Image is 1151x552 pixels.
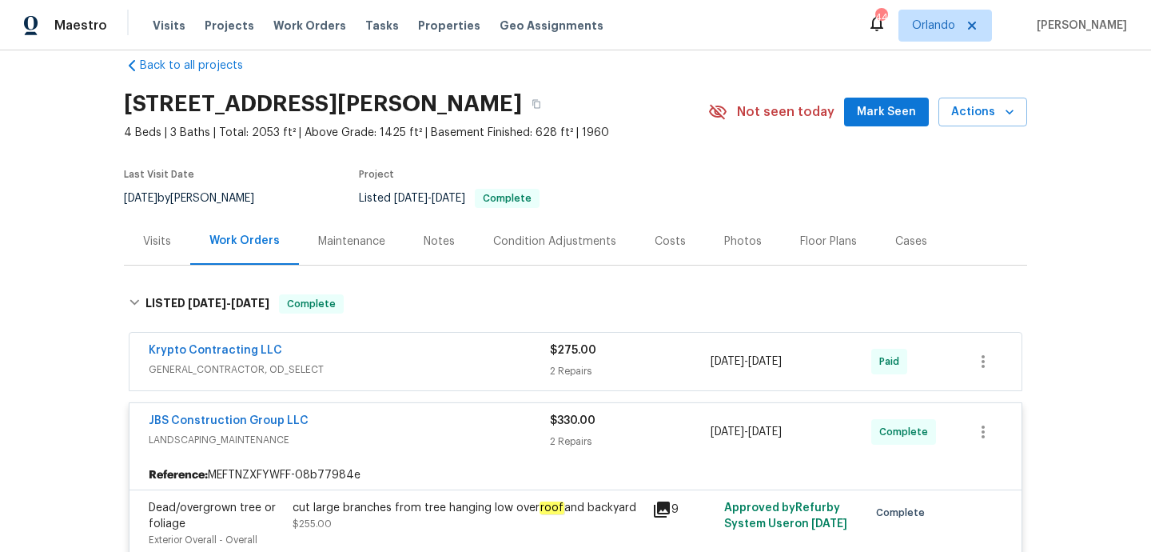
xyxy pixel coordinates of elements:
[149,502,276,530] span: Dead/overgrown tree or foliage
[231,298,269,309] span: [DATE]
[124,193,157,204] span: [DATE]
[711,424,782,440] span: -
[711,356,744,367] span: [DATE]
[129,461,1022,490] div: MEFTNZXFYWFF-08b77984e
[318,234,385,250] div: Maintenance
[811,518,847,530] span: [DATE]
[550,415,595,426] span: $330.00
[1030,18,1127,34] span: [PERSON_NAME]
[124,125,708,141] span: 4 Beds | 3 Baths | Total: 2053 ft² | Above Grade: 1425 ft² | Basement Finished: 628 ft² | 1960
[293,519,332,529] span: $255.00
[800,234,857,250] div: Floor Plans
[748,426,782,438] span: [DATE]
[149,432,550,448] span: LANDSCAPING_MAINTENANCE
[857,102,916,122] span: Mark Seen
[844,98,929,127] button: Mark Seen
[540,502,564,514] em: roof
[724,502,847,530] span: Approved by Refurby System User on
[394,193,428,204] span: [DATE]
[273,18,346,34] span: Work Orders
[365,20,399,31] span: Tasks
[149,345,282,356] a: Krypto Contracting LLC
[124,278,1027,330] div: LISTED [DATE]-[DATE]Complete
[895,234,927,250] div: Cases
[149,415,309,426] a: JBS Construction Group LLC
[655,234,686,250] div: Costs
[522,90,551,118] button: Copy Address
[737,104,834,120] span: Not seen today
[209,233,280,249] div: Work Orders
[711,354,782,370] span: -
[359,193,540,204] span: Listed
[875,10,886,26] div: 44
[550,345,596,356] span: $275.00
[54,18,107,34] span: Maestro
[293,500,643,516] div: cut large branches from tree hanging low over and backyard
[424,234,455,250] div: Notes
[205,18,254,34] span: Projects
[124,170,194,179] span: Last Visit Date
[281,296,342,312] span: Complete
[500,18,603,34] span: Geo Assignments
[711,426,744,438] span: [DATE]
[149,467,208,483] b: Reference:
[143,234,171,250] div: Visits
[359,170,394,179] span: Project
[432,193,465,204] span: [DATE]
[879,354,906,370] span: Paid
[748,356,782,367] span: [DATE]
[124,189,273,208] div: by [PERSON_NAME]
[550,363,711,379] div: 2 Repairs
[124,96,522,112] h2: [STREET_ADDRESS][PERSON_NAME]
[188,298,269,309] span: -
[418,18,480,34] span: Properties
[476,194,538,203] span: Complete
[550,434,711,450] div: 2 Repairs
[394,193,465,204] span: -
[912,18,955,34] span: Orlando
[188,298,226,309] span: [DATE]
[149,535,257,545] span: Exterior Overall - Overall
[879,424,934,440] span: Complete
[951,102,1014,122] span: Actions
[149,362,550,378] span: GENERAL_CONTRACTOR, OD_SELECT
[938,98,1027,127] button: Actions
[724,234,762,250] div: Photos
[493,234,616,250] div: Condition Adjustments
[153,18,185,34] span: Visits
[652,500,715,519] div: 9
[145,294,269,314] h6: LISTED
[124,58,277,74] a: Back to all projects
[876,505,931,521] span: Complete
